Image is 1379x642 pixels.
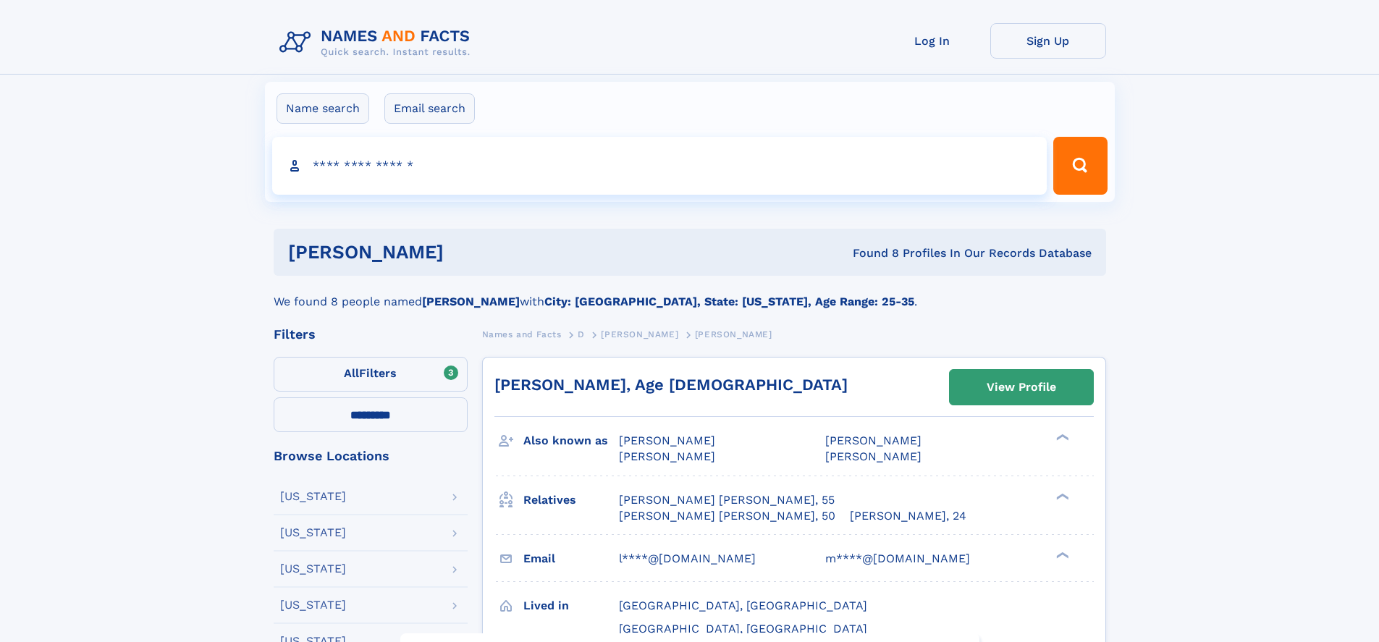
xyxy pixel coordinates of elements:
span: [PERSON_NAME] [825,434,922,447]
input: search input [272,137,1047,195]
span: [PERSON_NAME] [601,329,678,339]
label: Email search [384,93,475,124]
div: [US_STATE] [280,527,346,538]
div: [US_STATE] [280,563,346,575]
a: Sign Up [990,23,1106,59]
div: ❯ [1053,491,1070,501]
a: View Profile [950,370,1093,405]
a: Log In [874,23,990,59]
a: Names and Facts [482,325,562,343]
span: All [344,366,359,380]
div: [US_STATE] [280,491,346,502]
div: Filters [274,328,468,341]
div: We found 8 people named with . [274,276,1106,311]
span: [PERSON_NAME] [825,449,922,463]
span: [PERSON_NAME] [619,449,715,463]
b: City: [GEOGRAPHIC_DATA], State: [US_STATE], Age Range: 25-35 [544,295,914,308]
label: Filters [274,357,468,392]
span: [PERSON_NAME] [695,329,772,339]
div: [US_STATE] [280,599,346,611]
b: [PERSON_NAME] [422,295,520,308]
label: Name search [277,93,369,124]
div: Found 8 Profiles In Our Records Database [648,245,1092,261]
h3: Email [523,546,619,571]
a: [PERSON_NAME] [601,325,678,343]
div: View Profile [987,371,1056,404]
a: D [578,325,585,343]
a: [PERSON_NAME], 24 [850,508,966,524]
a: [PERSON_NAME], Age [DEMOGRAPHIC_DATA] [494,376,848,394]
button: Search Button [1053,137,1107,195]
div: ❯ [1053,433,1070,442]
h1: [PERSON_NAME] [288,243,649,261]
h3: Lived in [523,594,619,618]
a: [PERSON_NAME] [PERSON_NAME], 55 [619,492,835,508]
h3: Relatives [523,488,619,512]
a: [PERSON_NAME] [PERSON_NAME], 50 [619,508,835,524]
img: Logo Names and Facts [274,23,482,62]
span: [PERSON_NAME] [619,434,715,447]
span: D [578,329,585,339]
div: Browse Locations [274,449,468,463]
h3: Also known as [523,428,619,453]
span: [GEOGRAPHIC_DATA], [GEOGRAPHIC_DATA] [619,622,867,635]
div: ❯ [1053,550,1070,559]
span: [GEOGRAPHIC_DATA], [GEOGRAPHIC_DATA] [619,599,867,612]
